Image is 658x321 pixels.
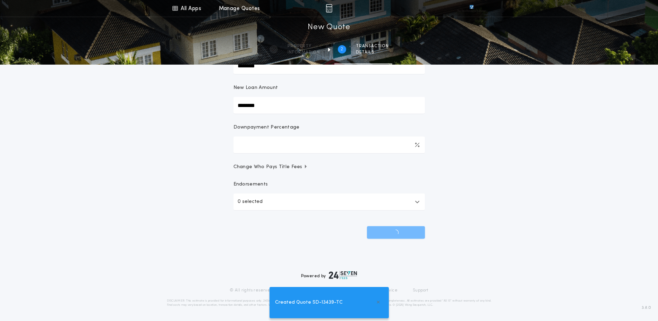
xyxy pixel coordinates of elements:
img: vs-icon [457,5,486,12]
h2: 2 [341,47,343,52]
span: details [356,50,389,55]
input: Downpayment Percentage [233,137,425,153]
span: Property [288,43,320,49]
p: Endorsements [233,181,425,188]
p: New Loan Amount [233,84,278,91]
span: Change Who Pays Title Fees [233,164,308,171]
div: Powered by [301,271,357,279]
span: Transaction [356,43,389,49]
button: Change Who Pays Title Fees [233,164,425,171]
span: Created Quote SD-13439-TC [275,299,343,306]
p: 0 selected [238,198,263,206]
img: img [326,4,332,13]
span: information [288,50,320,55]
img: logo [329,271,357,279]
h1: New Quote [308,22,350,33]
button: 0 selected [233,194,425,210]
input: New Loan Amount [233,97,425,114]
p: Downpayment Percentage [233,124,300,131]
input: Sale Price [233,57,425,74]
